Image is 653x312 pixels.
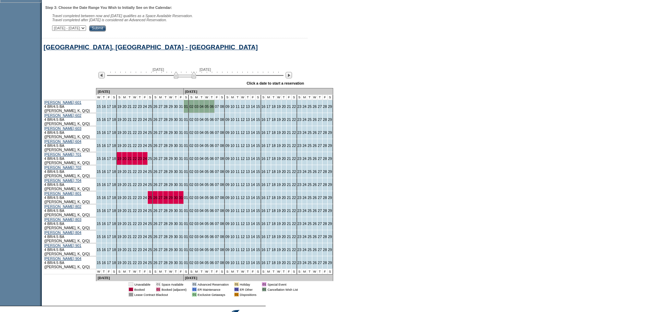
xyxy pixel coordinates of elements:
[117,117,121,122] a: 19
[189,104,193,109] a: 02
[112,183,116,187] a: 18
[143,143,147,148] a: 24
[153,143,157,148] a: 26
[169,170,173,174] a: 29
[138,117,142,122] a: 23
[328,157,332,161] a: 29
[235,104,240,109] a: 11
[328,143,332,148] a: 29
[246,170,250,174] a: 13
[210,143,214,148] a: 06
[199,104,204,109] a: 04
[205,157,209,161] a: 05
[174,104,178,109] a: 30
[307,170,312,174] a: 25
[262,104,266,109] a: 16
[199,170,204,174] a: 04
[251,143,255,148] a: 14
[189,117,193,122] a: 02
[133,183,137,187] a: 22
[117,143,121,148] a: 19
[153,170,157,174] a: 26
[241,130,245,135] a: 12
[138,170,142,174] a: 23
[298,157,302,161] a: 23
[112,143,116,148] a: 18
[235,157,240,161] a: 11
[169,157,173,161] a: 29
[184,104,188,109] a: 01
[189,170,193,174] a: 02
[307,104,312,109] a: 25
[89,25,106,32] input: Submit
[287,170,291,174] a: 21
[158,157,162,161] a: 27
[184,117,188,122] a: 01
[313,157,317,161] a: 26
[318,170,322,174] a: 27
[277,117,281,122] a: 19
[133,117,137,122] a: 22
[143,104,147,109] a: 24
[148,183,152,187] a: 25
[174,143,178,148] a: 30
[122,130,126,135] a: 20
[148,170,152,174] a: 25
[220,130,224,135] a: 08
[128,170,132,174] a: 21
[205,104,209,109] a: 05
[153,183,157,187] a: 26
[307,143,312,148] a: 25
[298,143,302,148] a: 23
[225,117,229,122] a: 09
[225,143,229,148] a: 09
[282,117,286,122] a: 20
[225,157,229,161] a: 09
[107,183,111,187] a: 17
[230,130,234,135] a: 10
[107,130,111,135] a: 17
[97,170,101,174] a: 15
[117,157,121,161] a: 19
[256,130,260,135] a: 15
[230,143,234,148] a: 10
[143,130,147,135] a: 24
[215,130,219,135] a: 07
[44,113,81,117] a: [PERSON_NAME] 602
[205,117,209,122] a: 05
[199,143,204,148] a: 04
[251,170,255,174] a: 14
[107,157,111,161] a: 17
[117,183,121,187] a: 19
[298,104,302,109] a: 23
[44,100,81,104] a: [PERSON_NAME] 601
[266,104,270,109] a: 17
[189,130,193,135] a: 02
[122,104,126,109] a: 20
[215,143,219,148] a: 07
[277,104,281,109] a: 19
[174,170,178,174] a: 30
[282,104,286,109] a: 20
[133,143,137,148] a: 22
[262,170,266,174] a: 16
[112,170,116,174] a: 18
[169,130,173,135] a: 29
[210,130,214,135] a: 06
[44,165,81,170] a: [PERSON_NAME] 702
[287,104,291,109] a: 21
[246,157,250,161] a: 13
[287,117,291,122] a: 21
[286,72,292,78] img: Next
[262,143,266,148] a: 16
[122,170,126,174] a: 20
[138,130,142,135] a: 23
[262,130,266,135] a: 16
[153,157,157,161] a: 26
[302,157,306,161] a: 24
[307,130,312,135] a: 25
[122,143,126,148] a: 20
[158,104,162,109] a: 27
[220,157,224,161] a: 08
[235,143,240,148] a: 11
